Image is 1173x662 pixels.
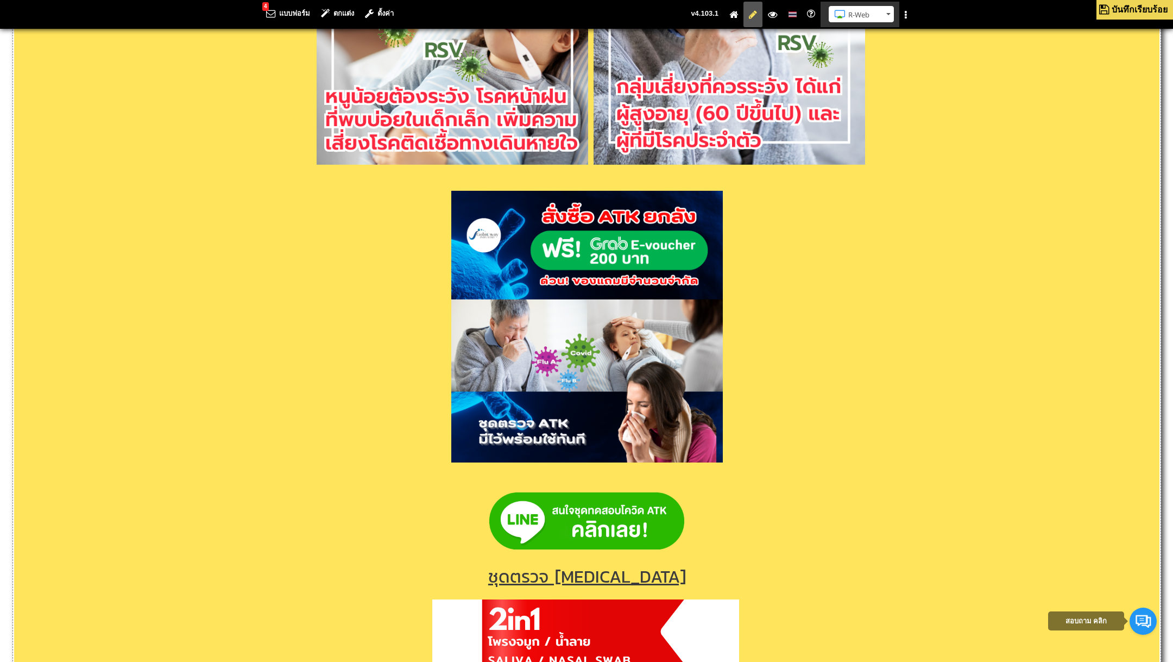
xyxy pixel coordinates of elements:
[262,2,269,11] div: 4
[321,9,354,17] a: ตกแต่ง
[743,2,762,27] li: มุมมองแก้ไข
[365,9,394,17] a: ตั้งค่า
[848,10,869,20] span: R-Web
[762,2,783,27] li: มุมมองผู้ชม
[1065,617,1107,625] span: สอบถาม คลิก
[829,6,894,22] button: R-Web
[488,564,686,590] span: ชุดตรวจ [MEDICAL_DATA]
[266,9,310,17] a: แบบฟอร์ม
[835,10,845,18] img: R-Web-enabled.png
[729,10,738,18] a: ไปยังหน้าแรก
